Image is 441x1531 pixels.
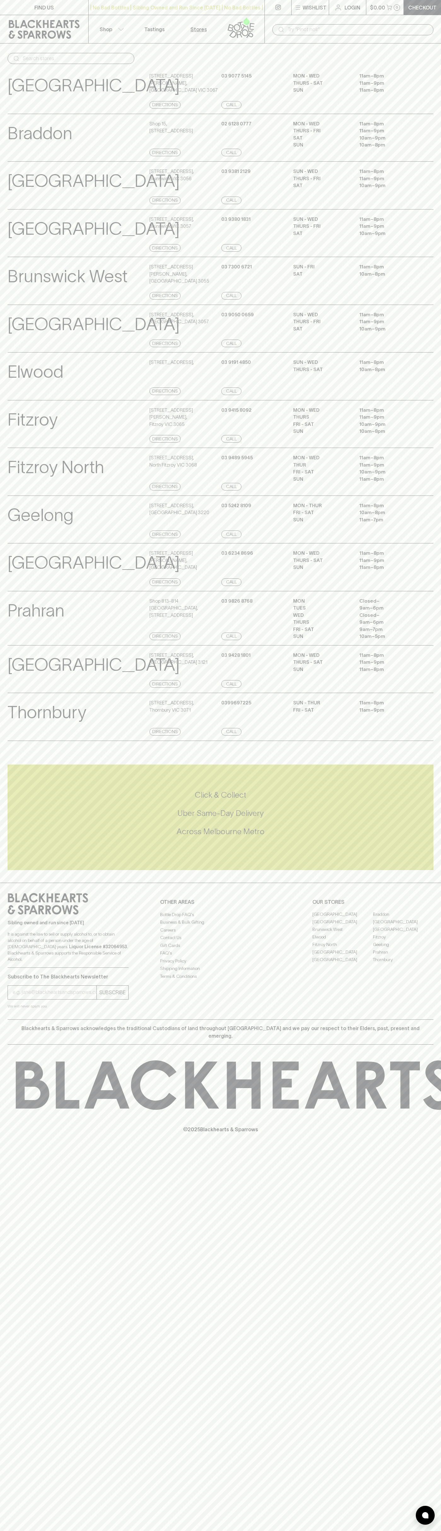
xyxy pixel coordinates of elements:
[8,502,73,528] p: Geelong
[12,1024,429,1040] p: Blackhearts & Sparrows acknowledges the traditional Custodians of land throughout [GEOGRAPHIC_DAT...
[359,168,416,175] p: 11am – 8pm
[221,728,241,736] a: Call
[293,366,350,373] p: THURS - SAT
[149,216,194,230] p: [STREET_ADDRESS] , Brunswick VIC 3057
[359,598,416,605] p: Closed –
[221,578,241,586] a: Call
[359,120,416,128] p: 11am – 8pm
[8,598,64,624] p: Prahran
[293,216,350,223] p: SUN - WED
[359,141,416,149] p: 10am – 8pm
[89,15,133,43] button: Shop
[293,325,350,333] p: SAT
[221,244,241,252] a: Call
[359,182,416,189] p: 10am – 9pm
[359,652,416,659] p: 11am – 8pm
[303,4,327,11] p: Wishlist
[359,230,416,237] p: 10am – 9pm
[221,454,253,462] p: 03 9489 5945
[293,454,350,462] p: MON - WED
[293,605,350,612] p: TUES
[149,263,220,285] p: [STREET_ADDRESS][PERSON_NAME] , [GEOGRAPHIC_DATA] 3055
[359,263,416,271] p: 11am – 8pm
[293,311,350,318] p: SUN - WED
[287,25,428,35] input: Try "Pinot noir"
[373,926,433,933] a: [GEOGRAPHIC_DATA]
[293,476,350,483] p: SUN
[149,728,181,736] a: Directions
[293,182,350,189] p: SAT
[149,633,181,640] a: Directions
[8,790,433,800] h5: Click & Collect
[8,263,128,290] p: Brunswick West
[359,223,416,230] p: 11am – 9pm
[149,168,194,182] p: [STREET_ADDRESS] , Brunswick VIC 3056
[149,550,220,571] p: [STREET_ADDRESS][PERSON_NAME] , [GEOGRAPHIC_DATA]
[221,598,252,605] p: 03 9826 8768
[8,120,72,146] p: Braddon
[359,462,416,469] p: 11am – 9pm
[293,168,350,175] p: SUN - WED
[221,387,241,395] a: Call
[293,414,350,421] p: THURS
[396,6,398,9] p: 0
[359,80,416,87] p: 11am – 9pm
[97,986,128,999] button: SUBSCRIBE
[293,120,350,128] p: MON - WED
[293,699,350,707] p: Sun - Thur
[293,516,350,524] p: SUN
[221,502,251,509] p: 03 5242 8109
[373,911,433,918] a: Braddon
[8,407,58,433] p: Fitzroy
[8,652,180,678] p: [GEOGRAPHIC_DATA]
[293,557,350,564] p: THURS - SAT
[293,462,350,469] p: THUR
[312,949,373,956] a: [GEOGRAPHIC_DATA]
[293,633,350,640] p: SUN
[293,707,350,714] p: Fri - Sat
[160,898,281,906] p: OTHER AREAS
[221,530,241,538] a: Call
[373,918,433,926] a: [GEOGRAPHIC_DATA]
[149,407,220,428] p: [STREET_ADDRESS][PERSON_NAME] , Fitzroy VIC 3065
[221,263,252,271] p: 03 7300 6721
[293,318,350,325] p: THURS - FRI
[149,149,181,156] a: Directions
[359,407,416,414] p: 11am – 8pm
[370,4,385,11] p: $0.00
[293,230,350,237] p: SAT
[293,564,350,571] p: SUN
[422,1512,428,1518] img: bubble-icon
[221,699,251,707] p: 0399697225
[8,168,180,194] p: [GEOGRAPHIC_DATA]
[373,956,433,964] a: Thornbury
[8,826,433,837] h5: Across Melbourne Metro
[293,550,350,557] p: MON - WED
[160,934,281,942] a: Contact Us
[221,101,241,109] a: Call
[359,699,416,707] p: 11am – 8pm
[359,175,416,182] p: 11am – 9pm
[149,530,181,538] a: Directions
[221,120,252,128] p: 02 6128 0777
[312,956,373,964] a: [GEOGRAPHIC_DATA]
[359,476,416,483] p: 11am – 8pm
[373,949,433,956] a: Prahran
[359,612,416,619] p: Closed –
[293,421,350,428] p: FRI - SAT
[221,340,241,347] a: Call
[221,652,251,659] p: 03 9428 1801
[373,941,433,949] a: Geelong
[359,325,416,333] p: 10am – 9pm
[100,26,112,33] p: Shop
[149,435,181,443] a: Directions
[149,652,207,666] p: [STREET_ADDRESS] , [GEOGRAPHIC_DATA] 3121
[359,428,416,435] p: 10am – 8pm
[293,659,350,666] p: THURS - SAT
[221,633,241,640] a: Call
[34,4,54,11] p: FIND US
[132,15,177,43] a: Tastings
[293,141,350,149] p: SUN
[8,1003,129,1009] p: We will never spam you
[408,4,437,11] p: Checkout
